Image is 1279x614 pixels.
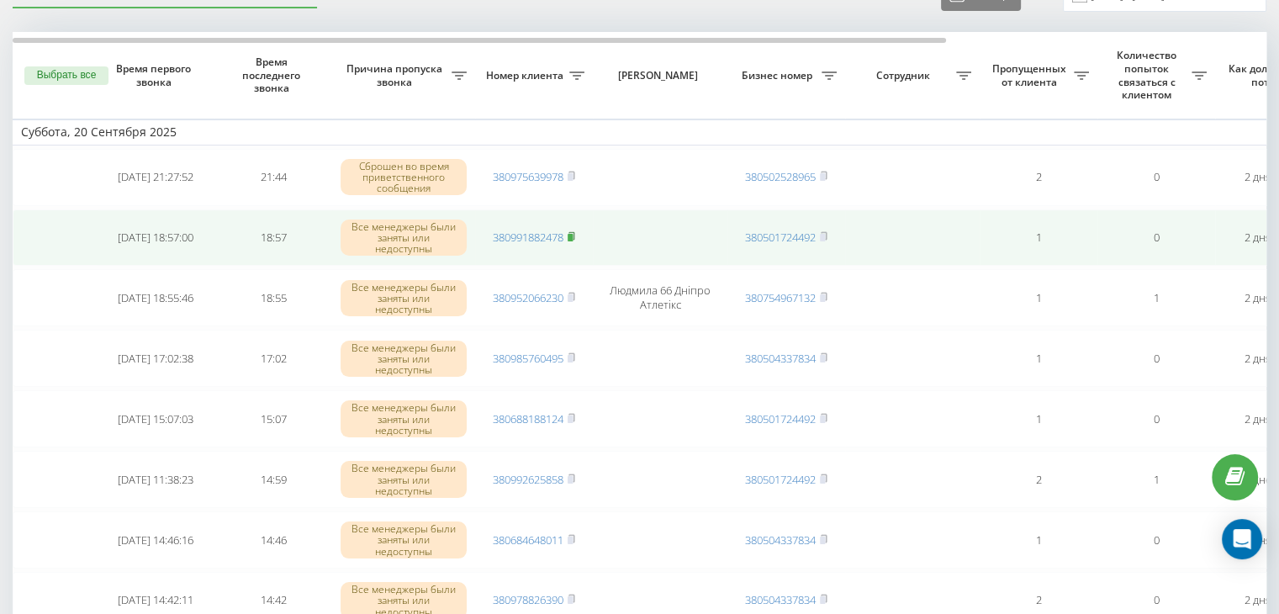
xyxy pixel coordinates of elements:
td: 21:44 [214,149,332,206]
span: Количество попыток связаться с клиентом [1106,49,1192,101]
td: [DATE] 14:46:16 [97,511,214,569]
span: Номер клиента [484,69,569,82]
button: Выбрать все [24,66,108,85]
td: Людмила 66 Дніпро Атлетікс [593,269,727,326]
div: Все менеджеры были заняты или недоступны [341,280,467,317]
td: 1 [980,209,1097,267]
a: 380992625858 [493,472,563,487]
a: 380978826390 [493,592,563,607]
td: 2 [980,451,1097,508]
a: 380502528965 [745,169,816,184]
td: 14:59 [214,451,332,508]
td: [DATE] 18:57:00 [97,209,214,267]
td: 0 [1097,511,1215,569]
div: Все менеджеры были заняты или недоступны [341,400,467,437]
a: 380684648011 [493,532,563,548]
td: 17:02 [214,330,332,387]
td: 0 [1097,330,1215,387]
td: 18:57 [214,209,332,267]
td: [DATE] 17:02:38 [97,330,214,387]
td: 1 [980,330,1097,387]
a: 380952066230 [493,290,563,305]
a: 380754967132 [745,290,816,305]
td: 0 [1097,390,1215,447]
td: 0 [1097,149,1215,206]
a: 380688188124 [493,411,563,426]
span: Время последнего звонка [228,56,319,95]
div: Open Intercom Messenger [1222,519,1262,559]
td: [DATE] 15:07:03 [97,390,214,447]
a: 380504337834 [745,532,816,548]
td: [DATE] 21:27:52 [97,149,214,206]
a: 380985760495 [493,351,563,366]
div: Все менеджеры были заняты или недоступны [341,521,467,558]
a: 380501724492 [745,472,816,487]
a: 380991882478 [493,230,563,245]
div: Все менеджеры были заняты или недоступны [341,461,467,498]
td: 14:46 [214,511,332,569]
div: Все менеджеры были заняты или недоступны [341,341,467,378]
div: Сброшен во время приветственного сообщения [341,159,467,196]
td: 1 [980,269,1097,326]
td: 0 [1097,209,1215,267]
div: Все менеджеры были заняты или недоступны [341,220,467,257]
a: 380975639978 [493,169,563,184]
a: 380501724492 [745,411,816,426]
td: [DATE] 18:55:46 [97,269,214,326]
td: 1 [980,511,1097,569]
span: Сотрудник [854,69,956,82]
a: 380501724492 [745,230,816,245]
span: Причина пропуска звонка [341,62,452,88]
td: 2 [980,149,1097,206]
span: Время первого звонка [110,62,201,88]
td: 1 [1097,269,1215,326]
span: Бизнес номер [736,69,822,82]
span: [PERSON_NAME] [607,69,713,82]
td: 18:55 [214,269,332,326]
span: Пропущенных от клиента [988,62,1074,88]
td: [DATE] 11:38:23 [97,451,214,508]
td: 15:07 [214,390,332,447]
a: 380504337834 [745,592,816,607]
td: 1 [980,390,1097,447]
a: 380504337834 [745,351,816,366]
td: 1 [1097,451,1215,508]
